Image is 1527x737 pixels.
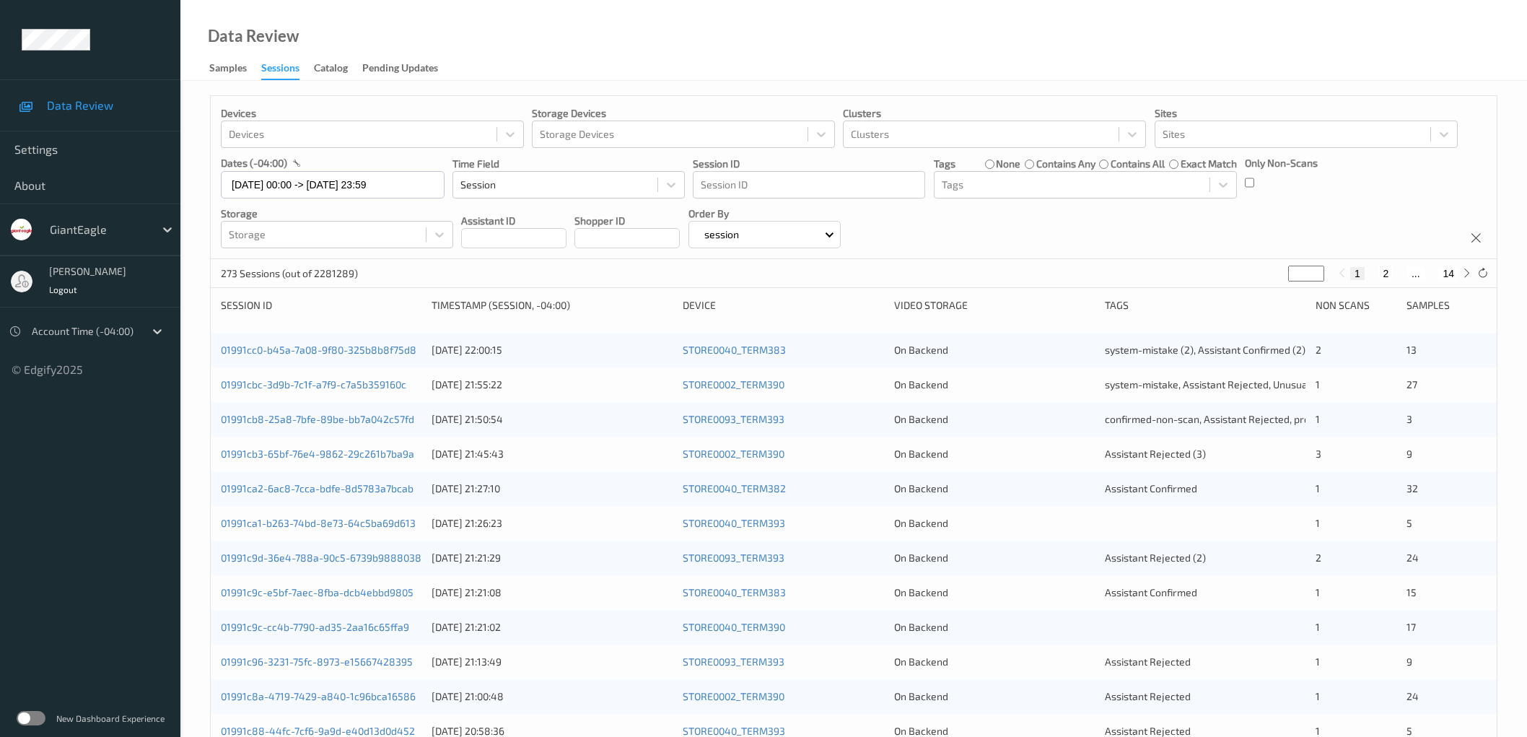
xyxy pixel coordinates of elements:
span: Assistant Confirmed [1105,586,1197,598]
span: confirmed-non-scan, Assistant Rejected, product recovered, recovered product [1105,413,1470,425]
a: 01991ca1-b263-74bd-8e73-64c5ba69d613 [221,517,416,529]
div: On Backend [894,516,1095,531]
div: On Backend [894,378,1095,392]
div: Sessions [261,61,299,80]
a: Sessions [261,58,314,80]
div: Session ID [221,298,421,313]
div: Data Review [208,29,299,43]
span: 9 [1406,448,1412,460]
div: Non Scans [1316,298,1396,313]
a: STORE0093_TERM393 [683,413,784,425]
span: system-mistake, Assistant Rejected, Unusual activity [1105,378,1345,391]
div: [DATE] 21:21:02 [432,620,673,634]
span: Assistant Rejected [1105,725,1191,737]
span: 5 [1406,517,1412,529]
p: Order By [688,206,841,221]
div: Device [683,298,883,313]
a: 01991ca2-6ac8-7cca-bdfe-8d5783a7bcab [221,482,414,494]
a: STORE0040_TERM390 [683,621,785,633]
span: 24 [1406,551,1419,564]
div: [DATE] 21:13:49 [432,655,673,669]
div: [DATE] 21:21:08 [432,585,673,600]
a: 01991c9c-e5bf-7aec-8fba-dcb4ebbd9805 [221,586,414,598]
p: Only Non-Scans [1245,156,1318,170]
span: 13 [1406,344,1417,356]
a: STORE0040_TERM383 [683,344,786,356]
a: 01991c88-44fc-7cf6-9a9d-e40d13d0d452 [221,725,415,737]
div: [DATE] 21:50:54 [432,412,673,427]
span: Assistant Rejected (2) [1105,551,1206,564]
button: ... [1407,267,1425,280]
a: STORE0040_TERM383 [683,586,786,598]
a: Catalog [314,58,362,79]
span: 1 [1316,655,1320,668]
span: 5 [1406,725,1412,737]
span: 1 [1316,413,1320,425]
div: On Backend [894,585,1095,600]
a: STORE0093_TERM393 [683,551,784,564]
span: 1 [1316,621,1320,633]
div: Video Storage [894,298,1095,313]
span: 1 [1316,690,1320,702]
span: 2 [1316,344,1321,356]
span: 2 [1316,551,1321,564]
a: STORE0040_TERM393 [683,517,785,529]
div: Samples [1406,298,1487,313]
div: Samples [209,61,247,79]
a: 01991c96-3231-75fc-8973-e15667428395 [221,655,413,668]
label: none [996,157,1020,171]
span: system-mistake (2), Assistant Confirmed (2), Unusual activity (2) [1105,344,1397,356]
div: Tags [1105,298,1305,313]
p: Clusters [843,106,1146,121]
span: Assistant Rejected [1105,690,1191,702]
p: dates (-04:00) [221,156,287,170]
button: 1 [1350,267,1365,280]
div: On Backend [894,620,1095,634]
a: 01991c8a-4719-7429-a840-1c96bca16586 [221,690,416,702]
p: Sites [1155,106,1458,121]
a: Samples [209,58,261,79]
p: Time Field [452,157,685,171]
div: On Backend [894,481,1095,496]
label: contains any [1036,157,1095,171]
p: Storage [221,206,453,221]
div: [DATE] 21:00:48 [432,689,673,704]
span: 1 [1316,517,1320,529]
p: Tags [934,157,955,171]
span: Assistant Rejected (3) [1105,448,1206,460]
a: 01991cbc-3d9b-7c1f-a7f9-c7a5b359160c [221,378,406,391]
a: STORE0002_TERM390 [683,378,784,391]
span: 3 [1406,413,1412,425]
a: Pending Updates [362,58,452,79]
label: exact match [1181,157,1237,171]
div: Timestamp (Session, -04:00) [432,298,673,313]
button: 14 [1438,267,1458,280]
p: Assistant ID [461,214,566,228]
span: 24 [1406,690,1419,702]
div: On Backend [894,412,1095,427]
a: STORE0040_TERM382 [683,482,786,494]
div: On Backend [894,689,1095,704]
span: 9 [1406,655,1412,668]
p: Storage Devices [532,106,835,121]
p: Devices [221,106,524,121]
span: Assistant Confirmed [1105,482,1197,494]
a: 01991cb3-65bf-76e4-9862-29c261b7ba9a [221,448,414,460]
div: [DATE] 21:27:10 [432,481,673,496]
div: Catalog [314,61,348,79]
span: 17 [1406,621,1416,633]
div: [DATE] 21:45:43 [432,447,673,461]
span: 1 [1316,586,1320,598]
span: 1 [1316,482,1320,494]
div: [DATE] 21:21:29 [432,551,673,565]
span: 1 [1316,725,1320,737]
button: 2 [1378,267,1393,280]
div: On Backend [894,655,1095,669]
div: [DATE] 21:55:22 [432,378,673,392]
label: contains all [1111,157,1165,171]
div: [DATE] 22:00:15 [432,343,673,357]
a: 01991cb8-25a8-7bfe-89be-bb7a042c57fd [221,413,414,425]
a: 01991c9d-36e4-788a-90c5-6739b9888038 [221,551,421,564]
p: Shopper ID [574,214,680,228]
span: 32 [1406,482,1418,494]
